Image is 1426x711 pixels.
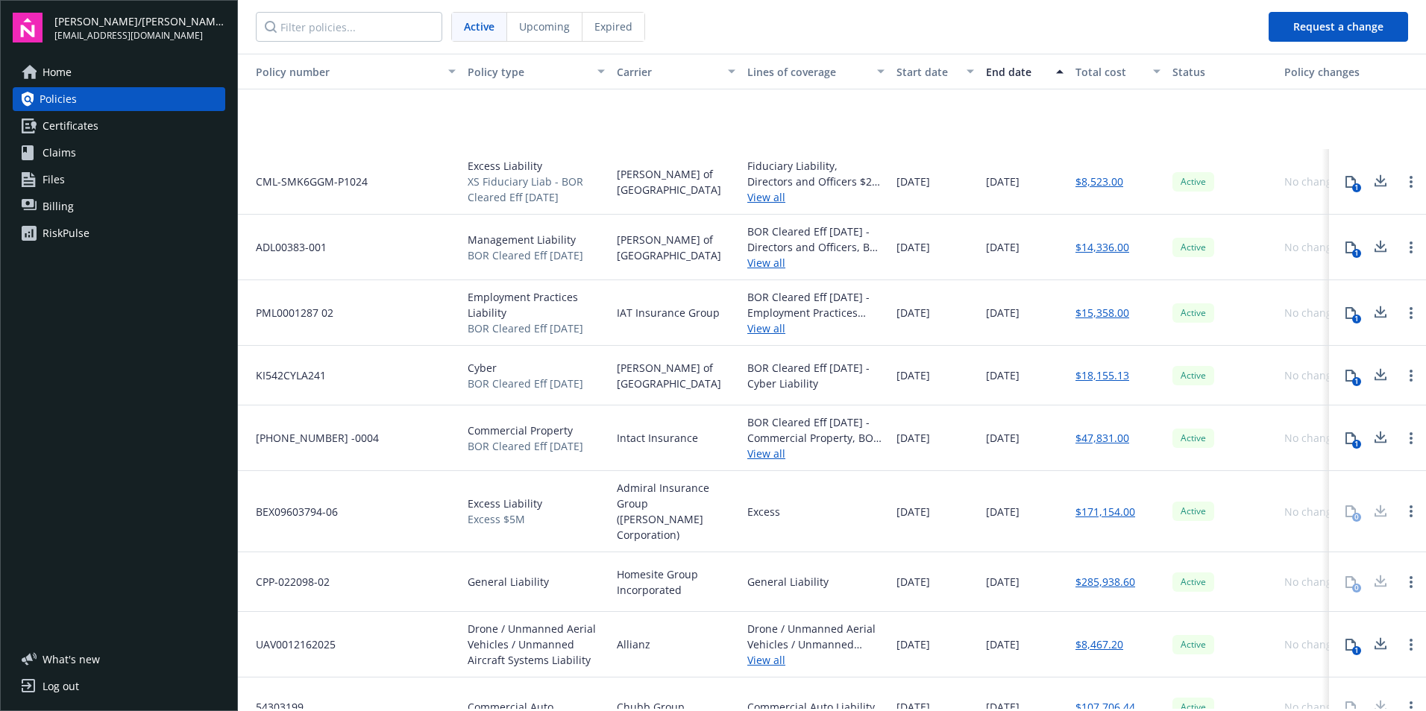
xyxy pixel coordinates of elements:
span: Excess Liability [468,158,605,174]
span: [DATE] [896,239,930,255]
span: BOR Cleared Eff [DATE] [468,247,583,263]
div: 1 [1352,646,1361,655]
div: End date [986,64,1047,80]
img: navigator-logo.svg [13,13,43,42]
span: [DATE] [896,305,930,320]
span: [PERSON_NAME] of [GEOGRAPHIC_DATA] [617,232,735,263]
span: Active [1178,432,1208,445]
span: Commercial Property [468,423,583,438]
span: Drone / Unmanned Aerial Vehicles / Unmanned Aircraft Systems Liability [468,621,605,668]
span: Management Liability [468,232,583,247]
div: Drone / Unmanned Aerial Vehicles / Unmanned Aircraft Systems Liability [747,621,885,652]
div: Carrier [617,64,719,80]
button: End date [980,54,1069,89]
span: [DATE] [896,504,930,519]
span: Home [43,60,72,84]
a: Files [13,168,225,192]
div: Start date [896,64,958,80]
span: Files [43,168,65,192]
span: [DATE] [986,430,1020,446]
div: Lines of coverage [747,64,868,80]
div: 1 [1352,183,1361,192]
button: [PERSON_NAME]/[PERSON_NAME] Construction, Inc.[EMAIL_ADDRESS][DOMAIN_NAME] [54,13,225,42]
div: 1 [1352,440,1361,449]
div: Status [1172,64,1272,80]
div: 1 [1352,377,1361,386]
a: $14,336.00 [1075,239,1129,255]
a: View all [747,255,885,271]
div: No changes [1284,367,1343,383]
div: No changes [1284,430,1343,446]
span: Active [1178,505,1208,518]
input: Filter policies... [256,12,442,42]
span: [PHONE_NUMBER] -0004 [244,430,379,446]
a: Certificates [13,114,225,138]
a: $8,523.00 [1075,174,1123,189]
a: $8,467.20 [1075,636,1123,652]
a: Claims [13,141,225,165]
span: [EMAIL_ADDRESS][DOMAIN_NAME] [54,29,225,42]
span: IAT Insurance Group [617,305,720,320]
span: Admiral Insurance Group ([PERSON_NAME] Corporation) [617,480,735,543]
span: [DATE] [896,174,930,189]
a: View all [747,446,885,461]
div: Fiduciary Liability, Directors and Officers $2M excess of $5M - Excess, $2M excess of $5M - BOR C... [747,158,885,189]
div: Total cost [1075,64,1144,80]
span: [DATE] [986,636,1020,652]
button: Lines of coverage [741,54,891,89]
button: 1 [1336,167,1366,197]
span: Upcoming [519,19,570,34]
span: [DATE] [986,367,1020,383]
span: Active [1178,638,1208,651]
button: 1 [1336,233,1366,262]
div: BOR Cleared Eff [DATE] - Cyber Liability [747,360,885,391]
div: No changes [1284,239,1343,255]
span: Excess Liability [468,496,542,511]
span: [DATE] [986,305,1020,320]
a: $15,358.00 [1075,305,1129,320]
button: 1 [1336,423,1366,453]
button: 1 [1336,298,1366,328]
span: [PERSON_NAME] of [GEOGRAPHIC_DATA] [617,166,735,197]
span: Homesite Group Incorporated [617,566,735,598]
span: BEX09603794-06 [244,504,338,519]
a: $18,155.13 [1075,367,1129,383]
div: Toggle SortBy [244,64,439,80]
a: Open options [1402,173,1420,191]
span: [DATE] [896,574,930,590]
div: No changes [1284,305,1343,320]
a: $171,154.00 [1075,504,1135,519]
span: BOR Cleared Eff [DATE] [468,320,605,336]
span: General Liability [468,574,549,590]
span: Active [1178,575,1208,589]
span: KI542CYLA241 [244,367,326,383]
span: Intact Insurance [617,430,698,446]
span: ADL00383-001 [244,239,327,255]
span: Claims [43,141,76,165]
button: Total cost [1069,54,1166,89]
div: 1 [1352,249,1361,258]
a: Open options [1402,573,1420,591]
a: Billing [13,195,225,218]
span: Active [1178,306,1208,320]
div: Policy type [468,64,588,80]
div: BOR Cleared Eff [DATE] - Directors and Officers, BOR Cleared Eff [DATE] - Fiduciary Liability [747,224,885,255]
span: Certificates [43,114,98,138]
a: RiskPulse [13,221,225,245]
span: XS Fiduciary Liab - BOR Cleared Eff [DATE] [468,174,605,205]
button: Status [1166,54,1278,89]
a: Open options [1402,636,1420,654]
span: [DATE] [986,574,1020,590]
a: View all [747,320,885,336]
span: BOR Cleared Eff [DATE] [468,376,583,391]
a: Policies [13,87,225,111]
span: Allianz [617,636,650,652]
div: Policy changes [1284,64,1366,80]
div: BOR Cleared Eff [DATE] - Employment Practices Liability [747,289,885,320]
button: Carrier [611,54,741,89]
div: No changes [1284,174,1343,189]
span: [DATE] [986,239,1020,255]
button: Request a change [1269,12,1408,42]
div: Log out [43,674,79,698]
span: [DATE] [986,174,1020,189]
